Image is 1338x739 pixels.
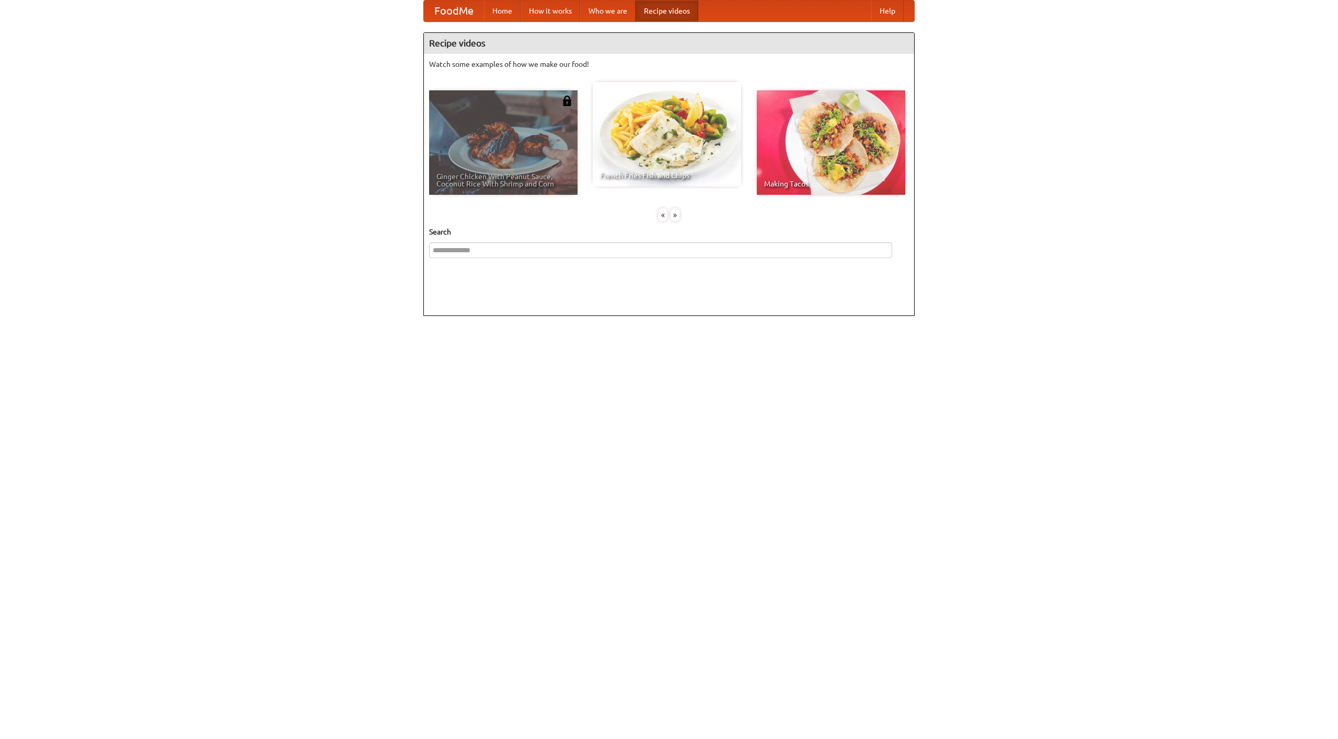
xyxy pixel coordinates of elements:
img: 483408.png [562,96,572,106]
h4: Recipe videos [424,33,914,54]
span: French Fries Fish and Chips [600,172,734,179]
a: French Fries Fish and Chips [593,82,741,186]
a: How it works [521,1,580,21]
span: Making Tacos [764,180,898,187]
a: Who we are [580,1,636,21]
a: Recipe videos [636,1,698,21]
a: Home [484,1,521,21]
a: FoodMe [424,1,484,21]
a: Making Tacos [757,90,905,195]
p: Watch some examples of how we make our food! [429,59,909,69]
h5: Search [429,227,909,237]
div: « [658,208,667,221]
a: Help [871,1,904,21]
div: » [671,208,680,221]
